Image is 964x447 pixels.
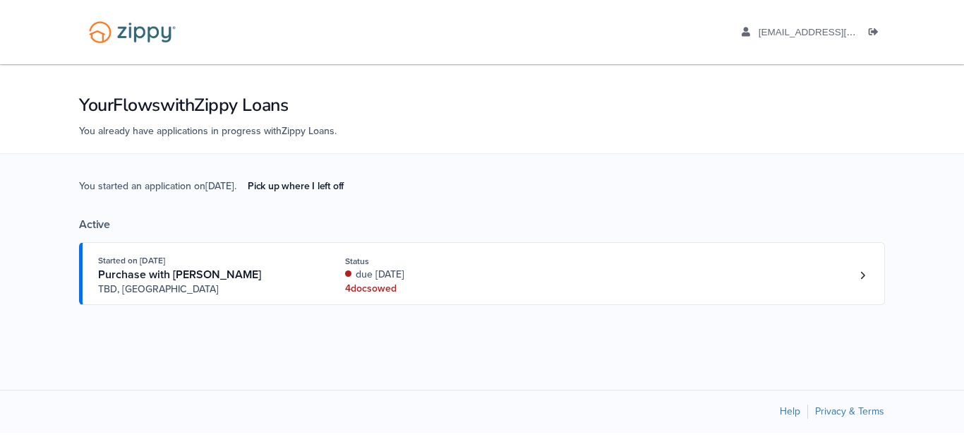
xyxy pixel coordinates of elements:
a: Log out [869,27,884,41]
div: due [DATE] [345,268,534,282]
span: Started on [DATE] [98,256,165,266]
a: Help [780,405,800,417]
h1: Your Flows with Zippy Loans [79,93,885,117]
span: brendayadira7878@gmail.com [759,27,920,37]
div: 4 doc s owed [345,282,534,296]
a: Open loan 4233536 [79,242,885,305]
a: edit profile [742,27,920,41]
img: Logo [80,14,185,50]
a: Pick up where I left off [236,174,355,198]
span: Purchase with [PERSON_NAME] [98,268,261,282]
span: TBD, [GEOGRAPHIC_DATA] [98,282,313,297]
a: Privacy & Terms [815,405,884,417]
div: Status [345,255,534,268]
span: You started an application on [DATE] . [79,179,355,217]
span: You already have applications in progress with Zippy Loans . [79,125,337,137]
div: Active [79,217,885,232]
a: Loan number 4233536 [852,265,873,286]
